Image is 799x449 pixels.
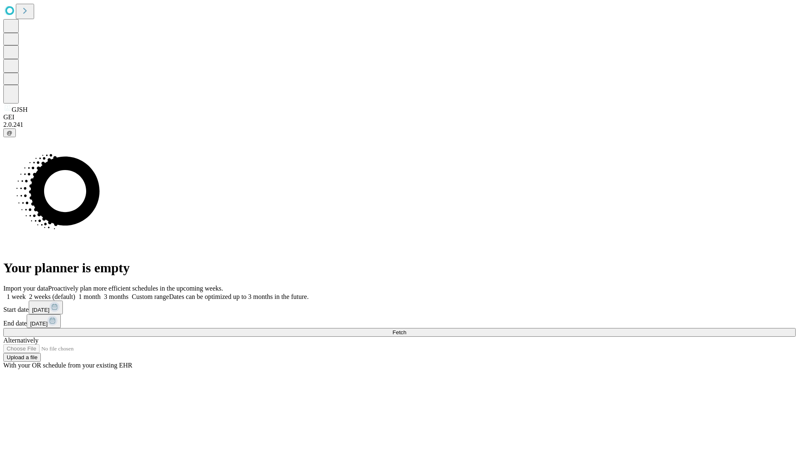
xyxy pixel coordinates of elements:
span: 3 months [104,293,129,300]
span: 1 week [7,293,26,300]
span: @ [7,130,12,136]
span: Dates can be optimized up to 3 months in the future. [169,293,308,300]
div: 2.0.241 [3,121,796,128]
span: Proactively plan more efficient schedules in the upcoming weeks. [48,285,223,292]
div: GEI [3,113,796,121]
button: Upload a file [3,353,41,362]
div: End date [3,314,796,328]
button: Fetch [3,328,796,337]
span: [DATE] [30,321,47,327]
span: Custom range [132,293,169,300]
button: @ [3,128,16,137]
div: Start date [3,301,796,314]
span: Fetch [392,329,406,336]
h1: Your planner is empty [3,260,796,276]
button: [DATE] [29,301,63,314]
span: GJSH [12,106,27,113]
span: With your OR schedule from your existing EHR [3,362,132,369]
span: 1 month [79,293,101,300]
span: Alternatively [3,337,38,344]
button: [DATE] [27,314,61,328]
span: Import your data [3,285,48,292]
span: [DATE] [32,307,50,313]
span: 2 weeks (default) [29,293,75,300]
